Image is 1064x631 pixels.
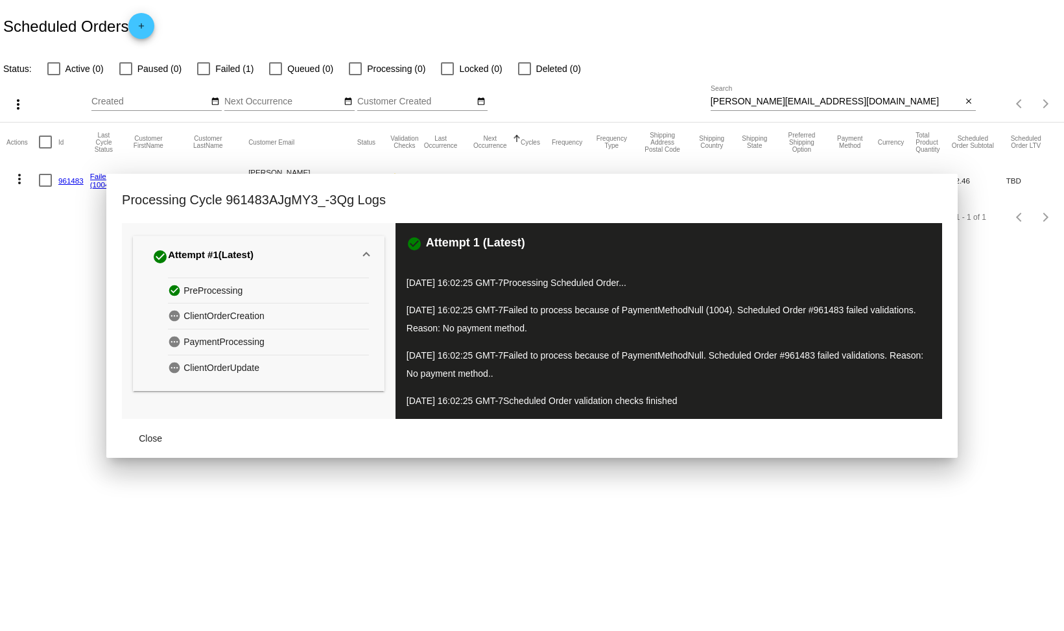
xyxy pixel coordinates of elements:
[248,138,294,146] button: Change sorting for CustomerEmail
[407,350,923,379] span: Failed to process because of PaymentMethodNull. Scheduled Order #961483 failed validations. Reaso...
[215,61,254,77] span: Failed (1)
[521,138,540,146] button: Change sorting for Cycles
[133,278,384,391] div: Attempt #1(Latest)
[878,138,904,146] button: Change sorting for CurrencyIso
[781,161,834,199] mat-cell: Free Shipping
[211,97,220,107] mat-icon: date_range
[122,427,179,450] button: Close dialog
[834,161,878,199] mat-cell: N/A
[878,161,916,199] mat-cell: USD
[180,135,237,149] button: Change sorting for CustomerLastName
[6,123,39,161] mat-header-cell: Actions
[536,61,581,77] span: Deleted (0)
[422,161,471,199] mat-cell: [DATE]
[129,161,179,199] mat-cell: Mikkel
[916,161,951,199] mat-cell: 1
[152,246,254,267] div: Attempt #1
[3,13,154,39] h2: Scheduled Orders
[407,274,931,292] p: [DATE] 16:02:25 GMT-7
[58,138,64,146] button: Change sorting for Id
[477,97,486,107] mat-icon: date_range
[133,236,384,278] mat-expansion-panel-header: Attempt #1(Latest)
[1033,204,1059,230] button: Next page
[552,161,594,199] mat-cell: 4
[594,135,629,149] button: Change sorting for FrequencyType
[122,189,386,210] h1: Processing Cycle 961483AJgMY3_-3Qg Logs
[152,249,168,265] mat-icon: check_circle
[3,64,32,74] span: Status:
[139,433,162,444] span: Close
[134,21,149,37] mat-icon: add
[503,278,626,288] span: Processing Scheduled Order...
[183,358,259,378] span: ClientOrderUpdate
[422,135,460,149] button: Change sorting for LastOccurrenceUtc
[407,236,422,252] mat-icon: check_circle
[1033,91,1059,117] button: Next page
[781,132,822,153] button: Change sorting for PreferredShippingOption
[180,161,249,199] mat-cell: [PERSON_NAME]
[740,161,781,199] mat-cell: UT
[168,281,183,300] mat-icon: check_circle
[387,172,403,187] mat-icon: warning
[471,135,509,149] button: Change sorting for NextOccurrenceUtc
[1007,91,1033,117] button: Previous page
[168,358,183,377] mat-icon: pending
[357,97,474,107] input: Customer Created
[137,61,182,77] span: Paused (0)
[367,61,425,77] span: Processing (0)
[91,97,208,107] input: Created
[956,213,986,222] div: 1 - 1 of 1
[503,396,678,406] span: Scheduled Order validation checks finished
[641,132,683,153] button: Change sorting for ShippingPostcode
[407,392,931,410] p: [DATE] 16:02:25 GMT-7
[90,132,118,153] button: Change sorting for LastProcessingCycleId
[287,61,333,77] span: Queued (0)
[90,172,111,180] a: Failed
[552,138,582,146] button: Change sorting for Frequency
[951,161,1006,199] mat-cell: 52.46
[219,249,254,265] span: (Latest)
[90,180,112,189] a: (1004)
[183,306,265,326] span: ClientOrderCreation
[407,301,931,337] p: [DATE] 16:02:25 GMT-7
[168,306,183,325] mat-icon: pending
[834,135,866,149] button: Change sorting for PaymentMethod.Type
[1007,204,1033,230] button: Previous page
[12,171,27,187] mat-icon: more_vert
[387,123,422,161] mat-header-cell: Validation Checks
[407,346,931,383] p: [DATE] 16:02:25 GMT-7
[224,97,341,107] input: Next Occurrence
[344,97,353,107] mat-icon: date_range
[1006,135,1046,149] button: Change sorting for LifetimeValue
[407,305,916,333] span: Failed to process because of PaymentMethodNull (1004). Scheduled Order #961483 failed validations...
[1006,161,1058,199] mat-cell: TBD
[696,161,740,199] mat-cell: US
[962,95,976,109] button: Clear
[740,135,770,149] button: Change sorting for ShippingState
[248,161,357,199] mat-cell: [PERSON_NAME][EMAIL_ADDRESS][DOMAIN_NAME]
[951,135,995,149] button: Change sorting for Subtotal
[426,236,525,252] h3: Attempt 1 (Latest)
[65,61,104,77] span: Active (0)
[711,97,962,107] input: Search
[471,161,521,199] mat-cell: [DATE]
[10,97,26,112] mat-icon: more_vert
[129,135,167,149] button: Change sorting for CustomerFirstName
[58,176,84,185] a: 961483
[964,97,973,107] mat-icon: close
[594,161,641,199] mat-cell: Weeks
[916,123,951,161] mat-header-cell: Total Product Quantity
[357,138,375,146] button: Change sorting for Status
[521,161,552,199] mat-cell: 0
[696,135,728,149] button: Change sorting for ShippingCountry
[459,61,502,77] span: Locked (0)
[641,161,695,199] mat-cell: 84739-1139
[168,332,183,351] mat-icon: pending
[183,332,265,352] span: PaymentProcessing
[183,281,242,301] span: PreProcessing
